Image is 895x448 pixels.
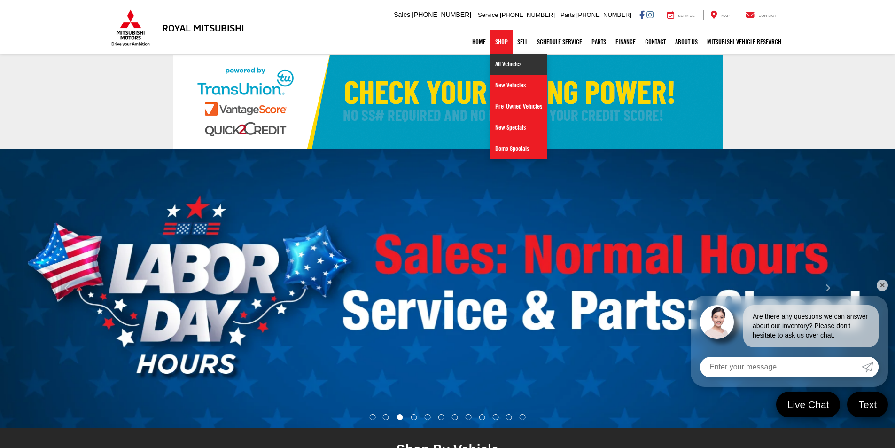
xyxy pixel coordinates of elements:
[761,167,895,409] button: Click to view next picture.
[700,305,734,339] img: Agent profile photo
[478,11,498,18] span: Service
[560,11,575,18] span: Parts
[670,30,702,54] a: About Us
[532,30,587,54] a: Schedule Service: Opens in a new tab
[660,10,702,20] a: Service
[500,11,555,18] span: [PHONE_NUMBER]
[739,10,784,20] a: Contact
[646,11,654,18] a: Instagram: Click to visit our Instagram page
[162,23,244,33] h3: Royal Mitsubishi
[490,30,513,54] a: Shop
[394,11,410,18] span: Sales
[490,54,547,75] a: All Vehicles
[721,14,729,18] span: Map
[783,398,834,411] span: Live Chat
[109,9,152,46] img: Mitsubishi
[700,357,862,377] input: Enter your message
[639,11,645,18] a: Facebook: Click to visit our Facebook page
[678,14,695,18] span: Service
[467,30,490,54] a: Home
[758,14,776,18] span: Contact
[640,30,670,54] a: Contact
[587,30,611,54] a: Parts: Opens in a new tab
[490,96,547,117] a: Pre-Owned Vehicles
[611,30,640,54] a: Finance
[854,398,881,411] span: Text
[576,11,631,18] span: [PHONE_NUMBER]
[703,10,736,20] a: Map
[490,138,547,159] a: Demo Specials
[702,30,786,54] a: Mitsubishi Vehicle Research
[412,11,471,18] span: [PHONE_NUMBER]
[776,392,841,417] a: Live Chat
[490,117,547,138] a: New Specials
[513,30,532,54] a: Sell
[862,357,879,377] a: Submit
[173,55,723,149] img: Check Your Buying Power
[743,305,879,347] div: Are there any questions we can answer about our inventory? Please don't hesitate to ask us over c...
[847,392,888,417] a: Text
[490,75,547,96] a: New Vehicles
